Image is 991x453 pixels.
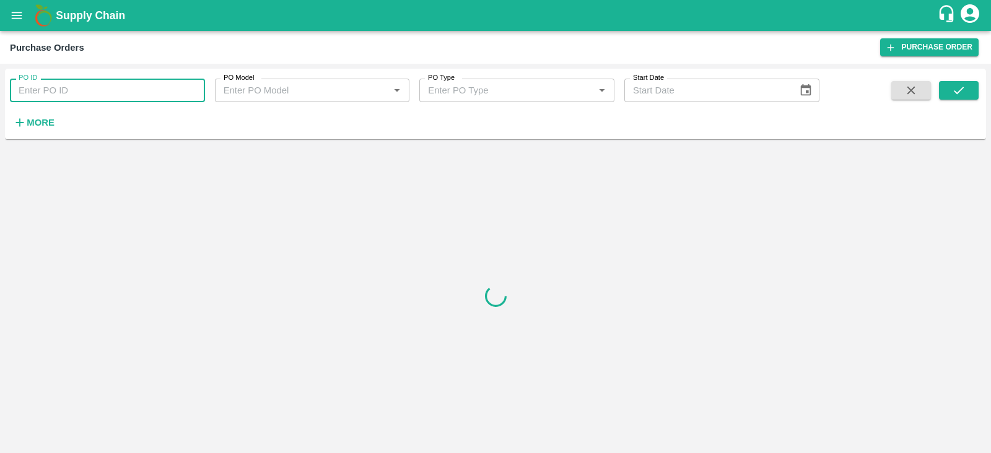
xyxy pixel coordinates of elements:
input: Enter PO Type [423,82,590,98]
button: open drawer [2,1,31,30]
div: customer-support [937,4,959,27]
button: Open [389,82,405,98]
div: Purchase Orders [10,40,84,56]
img: logo [31,3,56,28]
strong: More [27,118,55,127]
b: Supply Chain [56,9,125,22]
label: PO Type [428,73,455,83]
button: Choose date [794,79,818,102]
a: Supply Chain [56,7,937,24]
div: account of current user [959,2,981,28]
label: PO ID [19,73,37,83]
button: Open [594,82,610,98]
label: PO Model [224,73,255,83]
input: Start Date [624,79,789,102]
input: Enter PO Model [219,82,386,98]
label: Start Date [633,73,664,83]
input: Enter PO ID [10,79,205,102]
button: More [10,112,58,133]
a: Purchase Order [880,38,979,56]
